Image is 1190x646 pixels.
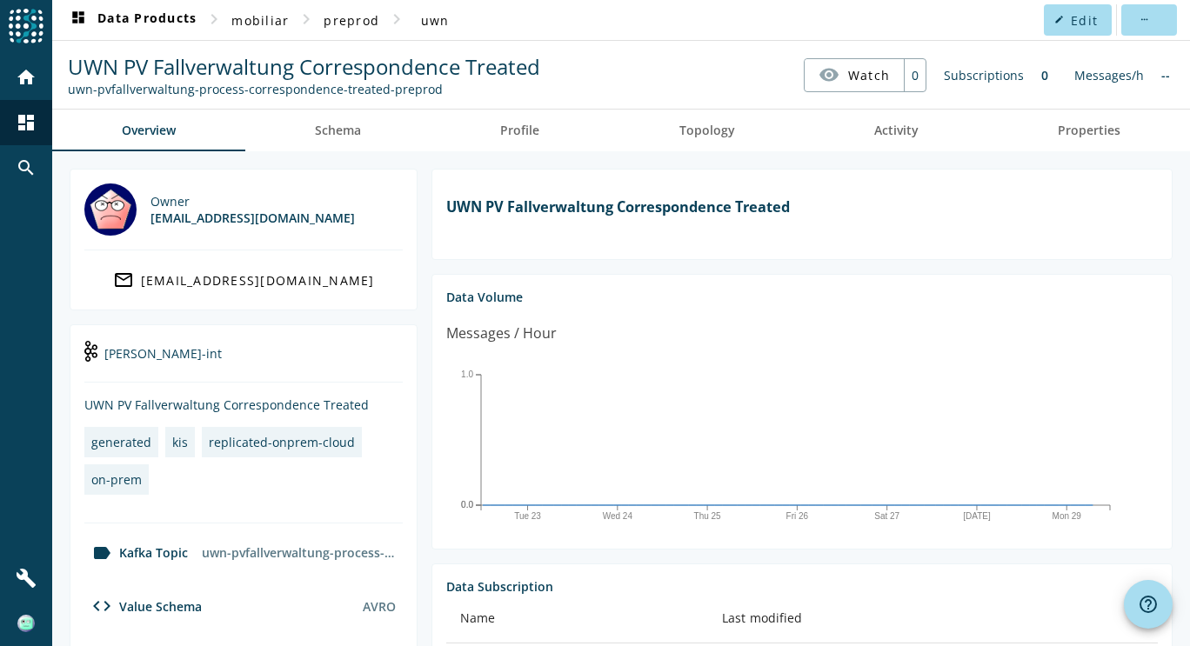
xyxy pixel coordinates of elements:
div: UWN PV Fallverwaltung Correspondence Treated [84,396,403,413]
span: UWN PV Fallverwaltung Correspondence Treated [68,52,540,81]
div: Messages/h [1066,58,1153,92]
span: Edit [1071,12,1098,29]
div: Messages / Hour [446,323,557,344]
mat-icon: dashboard [68,10,89,30]
th: Name [446,595,708,643]
span: Schema [315,124,361,137]
h1: UWN PV Fallverwaltung Correspondence Treated [446,197,1158,216]
text: Sat 27 [874,511,899,521]
span: Properties [1058,124,1120,137]
div: [EMAIL_ADDRESS][DOMAIN_NAME] [150,210,355,226]
span: Profile [500,124,539,137]
div: generated [91,434,151,450]
div: Kafka Topic: uwn-pvfallverwaltung-process-correspondence-treated-preprod [68,81,540,97]
div: Subscriptions [935,58,1033,92]
button: uwn [407,4,463,36]
button: preprod [317,4,386,36]
mat-icon: edit [1054,15,1064,24]
div: AVRO [363,598,396,615]
button: Edit [1044,4,1112,36]
span: preprod [324,12,379,29]
div: kis [172,434,188,450]
text: Fri 26 [786,511,809,521]
a: [EMAIL_ADDRESS][DOMAIN_NAME] [84,264,403,296]
span: Watch [848,60,890,90]
div: Data Volume [446,289,1158,305]
div: [PERSON_NAME]-int [84,339,403,383]
button: Data Products [61,4,204,36]
span: Data Products [68,10,197,30]
div: replicated-onprem-cloud [209,434,355,450]
button: Watch [805,59,904,90]
text: Tue 23 [514,511,541,521]
img: mbx_301492@mobi.ch [84,183,137,236]
mat-icon: help_outline [1138,594,1159,615]
div: Value Schema [84,596,202,616]
mat-icon: chevron_right [386,9,407,30]
mat-icon: code [91,596,112,616]
mat-icon: build [16,568,37,589]
mat-icon: chevron_right [296,9,317,30]
th: Last modified [708,595,1158,643]
text: [DATE] [963,511,991,521]
span: Topology [679,124,735,137]
text: Thu 25 [694,511,722,521]
span: Overview [122,124,176,137]
div: Kafka Topic [84,543,188,563]
div: 0 [904,59,926,91]
div: Owner [150,193,355,210]
img: f616d5265df94c154b77b599cfc6dc8a [17,615,35,632]
span: mobiliar [231,12,289,29]
mat-icon: home [16,67,37,88]
mat-icon: visibility [819,64,839,85]
text: Mon 29 [1053,511,1082,521]
mat-icon: mail_outline [113,270,134,290]
img: spoud-logo.svg [9,9,43,43]
mat-icon: label [91,543,112,563]
span: uwn [421,12,450,29]
text: 1.0 [461,370,473,379]
div: No information [1153,58,1179,92]
mat-icon: search [16,157,37,178]
div: [EMAIL_ADDRESS][DOMAIN_NAME] [141,272,375,289]
button: mobiliar [224,4,296,36]
text: 0.0 [461,500,473,509]
text: Wed 24 [603,511,633,521]
span: Activity [874,124,919,137]
div: uwn-pvfallverwaltung-process-correspondence-treated-preprod [195,537,403,568]
div: on-prem [91,471,142,488]
mat-icon: dashboard [16,112,37,133]
div: Data Subscription [446,578,1158,595]
img: kafka-int [84,341,97,362]
mat-icon: more_horiz [1139,15,1148,24]
mat-icon: chevron_right [204,9,224,30]
div: 0 [1033,58,1057,92]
